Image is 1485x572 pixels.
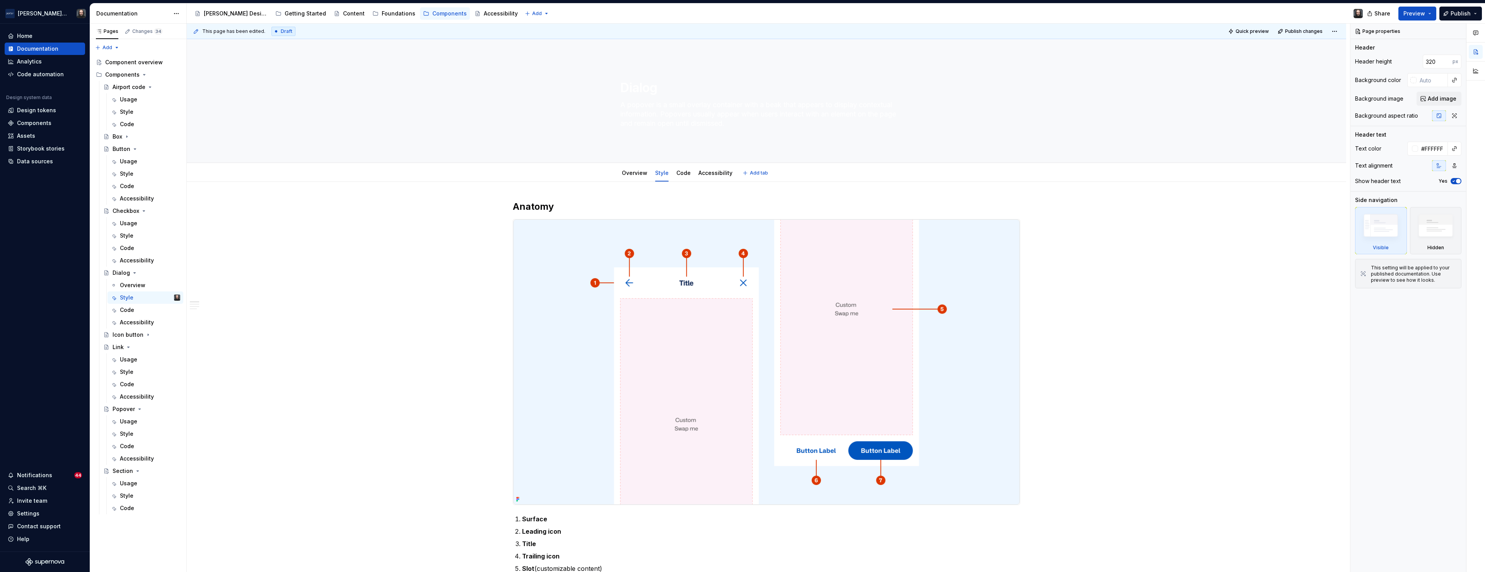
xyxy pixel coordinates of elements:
div: Accessibility [120,195,154,202]
a: Design tokens [5,104,85,116]
div: Background aspect ratio [1355,112,1418,120]
div: Style [120,492,133,500]
div: Accessibility [120,393,154,401]
span: Quick preview [1236,28,1269,34]
button: Add [522,8,551,19]
a: Usage [108,477,183,490]
a: Code [108,180,183,192]
a: Dialog [100,267,183,279]
span: Add image [1428,95,1456,103]
button: Quick preview [1226,26,1272,37]
div: Code [120,504,134,512]
a: Usage [108,93,183,106]
div: Text color [1355,145,1381,152]
input: Auto [1417,73,1448,87]
div: Accessibility [120,455,154,462]
div: Link [113,343,124,351]
div: Assets [17,132,35,140]
button: Add tab [740,168,772,178]
div: Overview [120,281,145,289]
div: Code [120,442,134,450]
div: Checkbox [113,207,139,215]
svg: Supernova Logo [26,558,64,566]
a: Overview [108,279,183,291]
a: Style [108,168,183,180]
div: Box [113,133,122,140]
a: Style [655,170,669,176]
div: Code [120,306,134,314]
div: Accessibility [120,257,154,264]
a: Documentation [5,43,85,55]
a: Overview [622,170,647,176]
button: Preview [1398,7,1436,21]
div: Design tokens [17,106,56,114]
div: Notifications [17,471,52,479]
div: Components [105,71,140,79]
div: Hidden [1410,207,1462,254]
span: Add [102,45,112,51]
span: Share [1374,10,1390,17]
a: Getting Started [272,7,329,20]
span: Draft [281,28,292,34]
button: Notifications44 [5,469,85,481]
a: Usage [108,415,183,428]
div: Text alignment [1355,162,1393,170]
div: Background image [1355,95,1403,103]
button: Search ⌘K [5,482,85,494]
img: b0d7dc30-78ec-4c3d-863c-731ae73f2cfb.png [513,219,1020,505]
div: Contact support [17,522,61,530]
a: Box [100,130,183,143]
input: Auto [1418,142,1448,156]
div: Page tree [93,56,183,514]
strong: Leading icon [522,527,561,535]
div: Pages [96,28,118,34]
button: Add image [1417,92,1461,106]
div: Help [17,535,29,543]
div: Header [1355,44,1375,51]
div: Icon button [113,331,143,339]
div: Accessibility [484,10,518,17]
div: Page tree [191,6,521,21]
a: Assets [5,130,85,142]
div: Accessibility [695,164,736,181]
div: Home [17,32,32,40]
a: Airport code [100,81,183,93]
div: Code [120,380,134,388]
a: Code [108,440,183,452]
a: Accessibility [698,170,732,176]
a: Code [676,170,691,176]
a: Style [108,428,183,440]
strong: Title [522,540,536,548]
div: Header height [1355,58,1392,65]
div: [PERSON_NAME] Airlines [18,10,67,17]
p: px [1453,58,1458,65]
div: Style [120,368,133,376]
div: Code [120,244,134,252]
a: Code automation [5,68,85,80]
div: Style [120,108,133,116]
a: Accessibility [108,390,183,403]
a: Storybook stories [5,142,85,155]
div: Foundations [382,10,415,17]
div: Components [17,119,51,127]
strong: Trailing icon [522,552,560,560]
div: This setting will be applied to your published documentation. Use preview to see how it looks. [1371,265,1456,283]
label: Yes [1439,178,1447,184]
div: Background color [1355,76,1401,84]
a: Home [5,30,85,42]
a: Usage [108,353,183,366]
span: 34 [154,28,162,34]
span: Add [532,10,542,17]
textarea: Dialog [619,79,911,97]
div: Documentation [96,10,169,17]
a: Accessibility [471,7,521,20]
button: Share [1363,7,1395,21]
span: Add tab [750,170,768,176]
div: Content [343,10,365,17]
div: Design system data [6,94,52,101]
div: [PERSON_NAME] Design [204,10,268,17]
div: Dialog [113,269,130,277]
div: Header text [1355,131,1386,139]
img: Teunis Vorsteveld [77,9,86,18]
div: Code [673,164,694,181]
